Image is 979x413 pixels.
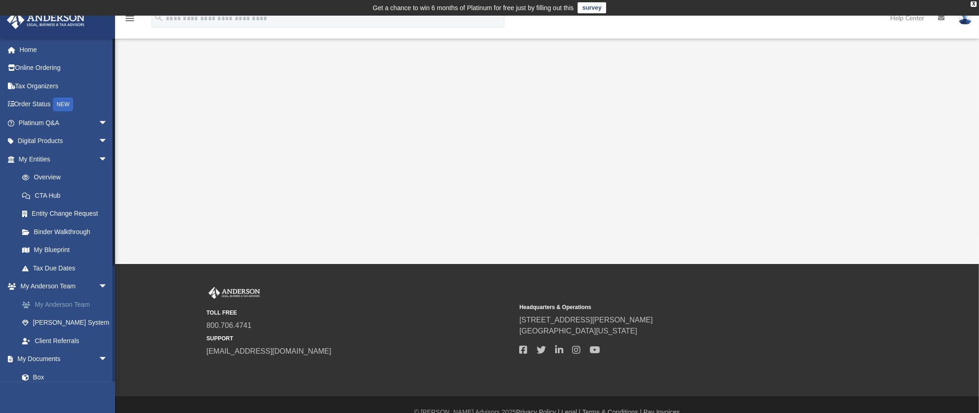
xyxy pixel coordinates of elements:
[6,59,122,77] a: Online Ordering
[13,368,112,386] a: Box
[13,205,122,223] a: Entity Change Request
[6,350,117,368] a: My Documentsarrow_drop_down
[13,314,122,332] a: [PERSON_NAME] System
[6,40,122,59] a: Home
[13,332,122,350] a: Client Referrals
[4,11,87,29] img: Anderson Advisors Platinum Portal
[207,309,513,317] small: TOLL FREE
[958,11,972,25] img: User Pic
[13,241,117,259] a: My Blueprint
[98,114,117,132] span: arrow_drop_down
[207,287,262,299] img: Anderson Advisors Platinum Portal
[13,186,122,205] a: CTA Hub
[207,321,252,329] a: 800.706.4741
[124,13,135,24] i: menu
[6,132,122,150] a: Digital Productsarrow_drop_down
[6,150,122,168] a: My Entitiesarrow_drop_down
[13,259,122,277] a: Tax Due Dates
[373,2,574,13] div: Get a chance to win 6 months of Platinum for free just by filling out this
[6,95,122,114] a: Order StatusNEW
[13,223,122,241] a: Binder Walkthrough
[971,1,977,7] div: close
[207,334,513,343] small: SUPPORT
[6,277,122,296] a: My Anderson Teamarrow_drop_down
[53,98,73,111] div: NEW
[520,303,826,311] small: Headquarters & Operations
[98,277,117,296] span: arrow_drop_down
[520,327,637,335] a: [GEOGRAPHIC_DATA][US_STATE]
[520,316,653,324] a: [STREET_ADDRESS][PERSON_NAME]
[6,114,122,132] a: Platinum Q&Aarrow_drop_down
[578,2,606,13] a: survey
[6,77,122,95] a: Tax Organizers
[98,132,117,151] span: arrow_drop_down
[13,168,122,187] a: Overview
[98,350,117,369] span: arrow_drop_down
[98,150,117,169] span: arrow_drop_down
[13,295,122,314] a: My Anderson Team
[207,347,331,355] a: [EMAIL_ADDRESS][DOMAIN_NAME]
[154,12,164,23] i: search
[124,17,135,24] a: menu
